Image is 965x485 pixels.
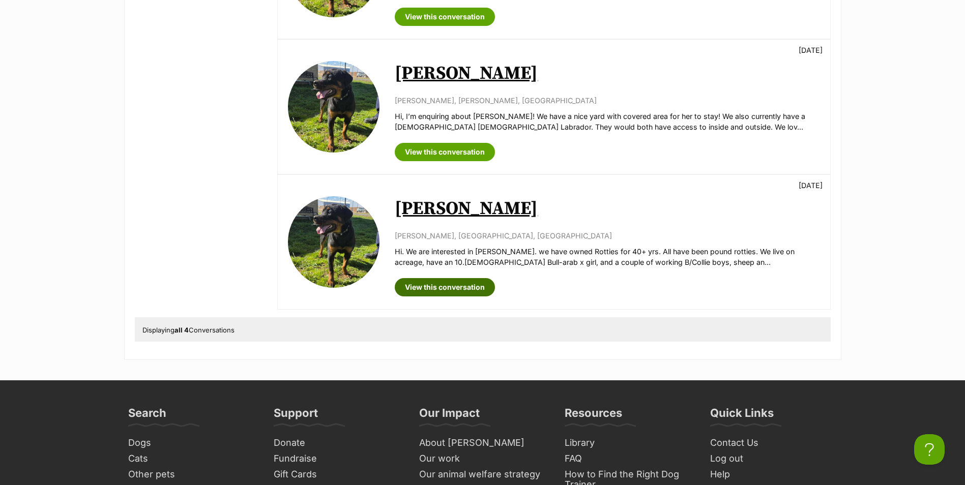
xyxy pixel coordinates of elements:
[124,435,259,451] a: Dogs
[395,95,820,106] p: [PERSON_NAME], [PERSON_NAME], [GEOGRAPHIC_DATA]
[799,180,823,191] p: [DATE]
[395,62,538,85] a: [PERSON_NAME]
[706,467,841,482] a: Help
[415,451,550,467] a: Our work
[799,45,823,55] p: [DATE]
[395,278,495,296] a: View this conversation
[710,406,774,426] h3: Quick Links
[270,467,405,482] a: Gift Cards
[561,451,696,467] a: FAQ
[561,435,696,451] a: Library
[706,451,841,467] a: Log out
[128,406,166,426] h3: Search
[395,246,820,268] p: Hi. We are interested in [PERSON_NAME]. we have owned Rotties for 40+ yrs. All have been pound ro...
[415,435,550,451] a: About [PERSON_NAME]
[174,326,189,334] strong: all 4
[270,451,405,467] a: Fundraise
[395,143,495,161] a: View this conversation
[288,61,379,153] img: Maggie
[142,326,235,334] span: Displaying Conversations
[419,406,480,426] h3: Our Impact
[124,451,259,467] a: Cats
[395,111,820,133] p: Hi, I’m enquiring about [PERSON_NAME]! We have a nice yard with covered area for her to stay! We ...
[914,434,945,465] iframe: Help Scout Beacon - Open
[706,435,841,451] a: Contact Us
[124,467,259,482] a: Other pets
[274,406,318,426] h3: Support
[395,8,495,26] a: View this conversation
[395,230,820,241] p: [PERSON_NAME], [GEOGRAPHIC_DATA], [GEOGRAPHIC_DATA]
[415,467,550,482] a: Our animal welfare strategy
[270,435,405,451] a: Donate
[395,197,538,220] a: [PERSON_NAME]
[565,406,622,426] h3: Resources
[288,196,379,288] img: Maggie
